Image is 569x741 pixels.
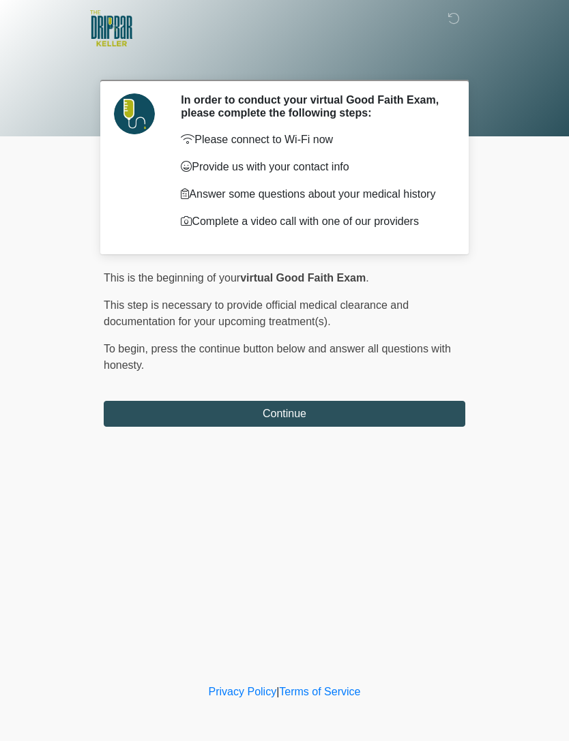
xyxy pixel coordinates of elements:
p: Please connect to Wi-Fi now [181,132,445,148]
p: Answer some questions about your medical history [181,186,445,202]
a: | [276,686,279,697]
span: To begin, [104,343,151,354]
span: press the continue button below and answer all questions with honesty. [104,343,451,371]
img: The DRIPBaR - Keller Logo [90,10,132,46]
strong: virtual Good Faith Exam [240,272,366,284]
h2: In order to conduct your virtual Good Faith Exam, please complete the following steps: [181,93,445,119]
span: This step is necessary to provide official medical clearance and documentation for your upcoming ... [104,299,409,327]
span: . [366,272,368,284]
img: Agent Avatar [114,93,155,134]
a: Privacy Policy [209,686,277,697]
h1: ‎ ‎ [93,49,476,74]
span: This is the beginning of your [104,272,240,284]
p: Complete a video call with one of our providers [181,213,445,230]
a: Terms of Service [279,686,360,697]
p: Provide us with your contact info [181,159,445,175]
button: Continue [104,401,465,427]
